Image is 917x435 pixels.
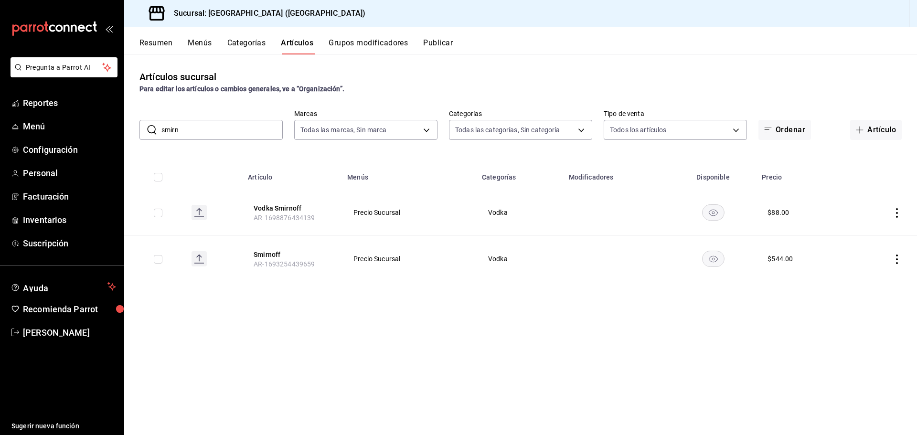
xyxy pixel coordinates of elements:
[329,38,408,54] button: Grupos modificadores
[11,57,117,77] button: Pregunta a Parrot AI
[23,326,116,339] span: [PERSON_NAME]
[850,120,902,140] button: Artículo
[353,255,464,262] span: Precio Sucursal
[423,38,453,54] button: Publicar
[604,110,747,117] label: Tipo de venta
[892,208,902,218] button: actions
[353,209,464,216] span: Precio Sucursal
[139,38,172,54] button: Resumen
[670,159,757,190] th: Disponible
[449,110,592,117] label: Categorías
[610,125,667,135] span: Todos los artículos
[254,203,330,213] button: edit-product-location
[254,214,315,222] span: AR-1698876434139
[300,125,387,135] span: Todas las marcas, Sin marca
[294,110,437,117] label: Marcas
[139,70,216,84] div: Artículos sucursal
[23,190,116,203] span: Facturación
[476,159,563,190] th: Categorías
[455,125,560,135] span: Todas las categorías, Sin categoría
[23,303,116,316] span: Recomienda Parrot
[23,120,116,133] span: Menú
[892,255,902,264] button: actions
[254,250,330,259] button: edit-product-location
[11,421,116,431] span: Sugerir nueva función
[23,213,116,226] span: Inventarios
[166,8,365,19] h3: Sucursal: [GEOGRAPHIC_DATA] ([GEOGRAPHIC_DATA])
[488,209,551,216] span: Vodka
[702,204,725,221] button: availability-product
[23,96,116,109] span: Reportes
[756,159,848,190] th: Precio
[488,255,551,262] span: Vodka
[758,120,811,140] button: Ordenar
[26,63,103,73] span: Pregunta a Parrot AI
[281,38,313,54] button: Artículos
[161,120,283,139] input: Buscar artículo
[341,159,476,190] th: Menús
[23,237,116,250] span: Suscripción
[702,251,725,267] button: availability-product
[23,143,116,156] span: Configuración
[254,260,315,268] span: AR-1693254439659
[7,69,117,79] a: Pregunta a Parrot AI
[768,208,789,217] div: $ 88.00
[139,85,344,93] strong: Para editar los artículos o cambios generales, ve a “Organización”.
[23,167,116,180] span: Personal
[139,38,917,54] div: navigation tabs
[188,38,212,54] button: Menús
[563,159,670,190] th: Modificadores
[242,159,341,190] th: Artículo
[23,281,104,292] span: Ayuda
[105,25,113,32] button: open_drawer_menu
[768,254,793,264] div: $ 544.00
[227,38,266,54] button: Categorías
